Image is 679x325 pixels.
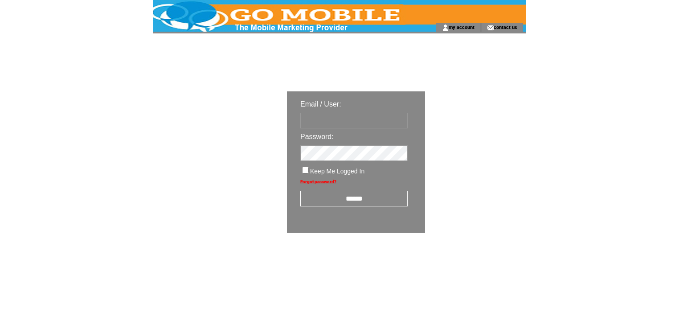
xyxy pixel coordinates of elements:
[300,133,334,140] span: Password:
[487,24,494,31] img: contact_us_icon.gif;jsessionid=DA65B3D538B180D261CC2BC73A1267C2
[449,24,474,30] a: my account
[300,179,336,184] a: Forgot password?
[494,24,517,30] a: contact us
[451,255,495,266] img: transparent.png;jsessionid=DA65B3D538B180D261CC2BC73A1267C2
[300,100,341,108] span: Email / User:
[442,24,449,31] img: account_icon.gif;jsessionid=DA65B3D538B180D261CC2BC73A1267C2
[310,168,364,175] span: Keep Me Logged In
